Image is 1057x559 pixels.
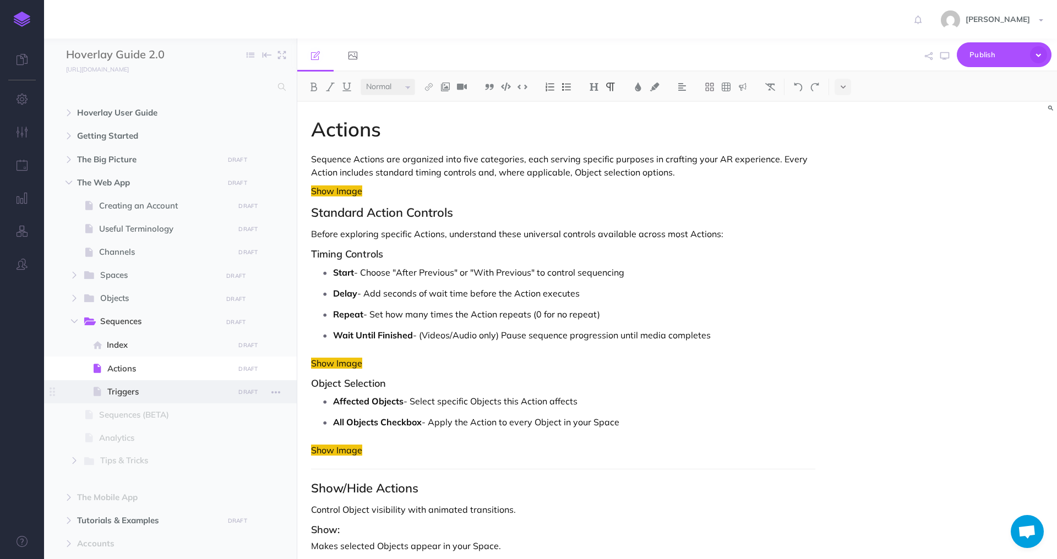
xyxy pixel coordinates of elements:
[333,416,422,428] strong: All Objects Checkbox
[311,227,815,240] p: Before exploring specific Actions, understand these universal controls available across most Acti...
[333,327,815,343] p: - (Videos/Audio only) Pause sequence progression until media completes
[235,246,262,259] button: DRAFT
[44,63,140,74] a: [URL][DOMAIN_NAME]
[222,293,250,305] button: DRAFT
[77,129,217,143] span: Getting Started
[941,10,960,30] img: 77ccc8640e6810896caf63250b60dd8b.jpg
[77,176,217,189] span: The Web App
[311,539,815,552] p: Makes selected Objects appear in your Space.
[311,206,815,219] h2: Standard Action Controls
[311,378,815,389] h3: Object Selection
[107,362,231,375] span: Actions
[224,514,251,527] button: DRAFT
[333,330,413,341] strong: Wait Until Finished
[99,408,231,421] span: Sequences (BETA)
[235,200,262,212] button: DRAFT
[333,414,815,430] p: - Apply the Action to every Object in your Space
[424,83,434,91] img: Link button
[1011,515,1044,548] div: Open chat
[957,42,1051,67] button: Publish
[793,83,803,91] img: Undo
[311,249,815,260] h3: Timing Controls
[238,202,258,210] small: DRAFT
[77,491,217,504] span: The Mobile App
[100,454,214,468] span: Tips & Tricks
[235,363,262,375] button: DRAFT
[325,83,335,91] img: Italic button
[311,524,815,535] h3: Show:
[226,272,246,279] small: DRAFT
[333,288,357,299] strong: Delay
[960,14,1036,24] span: [PERSON_NAME]
[226,319,246,326] small: DRAFT
[99,245,231,259] span: Channels
[228,517,247,524] small: DRAFT
[222,270,250,282] button: DRAFT
[311,185,362,196] span: Show Image
[311,445,362,456] span: Show Image
[562,83,571,91] img: Unordered list button
[484,83,494,91] img: Blockquote button
[333,309,363,320] strong: Repeat
[440,83,450,91] img: Add image button
[100,315,214,329] span: Sequences
[606,83,615,91] img: Paragraph button
[238,249,258,256] small: DRAFT
[226,295,246,303] small: DRAFT
[222,316,250,328] button: DRAFT
[107,385,231,398] span: Triggers
[228,179,247,187] small: DRAFT
[309,83,319,91] img: Bold button
[311,152,815,179] p: Sequence Actions are organized into five categories, each serving specific purposes in crafting y...
[228,156,247,163] small: DRAFT
[77,106,217,119] span: Hoverlay User Guide
[333,393,815,409] p: - Select specific Objects this Action affects
[107,338,231,352] span: Index
[457,83,467,91] img: Add video button
[333,285,815,302] p: - Add seconds of wait time before the Action executes
[311,503,815,516] p: Control Object visibility with animated transitions.
[235,386,262,398] button: DRAFT
[765,83,775,91] img: Clear styles button
[224,177,251,189] button: DRAFT
[545,83,555,91] img: Ordered list button
[238,226,258,233] small: DRAFT
[738,83,748,91] img: Callout dropdown menu button
[66,47,195,63] input: Documentation Name
[311,481,815,495] h2: Show/Hide Actions
[311,358,362,369] span: Show Image
[650,83,660,91] img: Text background color button
[77,514,217,527] span: Tutorials & Examples
[333,264,815,281] p: - Choose "After Previous" or "With Previous" to control sequencing
[77,153,217,166] span: The Big Picture
[224,154,251,166] button: DRAFT
[235,339,262,352] button: DRAFT
[501,83,511,91] img: Code block button
[66,77,271,97] input: Search
[99,431,231,445] span: Analytics
[311,118,815,140] h1: Actions
[100,268,214,283] span: Spaces
[810,83,820,91] img: Redo
[677,83,687,91] img: Alignment dropdown menu button
[238,388,258,396] small: DRAFT
[333,306,815,322] p: - Set how many times the Action repeats (0 for no repeat)
[66,65,129,73] small: [URL][DOMAIN_NAME]
[99,222,231,235] span: Useful Terminology
[333,396,404,407] strong: Affected Objects
[517,83,527,91] img: Inline code button
[333,267,354,278] strong: Start
[238,342,258,349] small: DRAFT
[633,83,643,91] img: Text color button
[969,46,1025,63] span: Publish
[100,292,214,306] span: Objects
[589,83,599,91] img: Headings dropdown button
[235,223,262,235] button: DRAFT
[99,199,231,212] span: Creating an Account
[721,83,731,91] img: Create table button
[77,537,217,550] span: Accounts
[342,83,352,91] img: Underline button
[238,365,258,372] small: DRAFT
[14,12,30,27] img: logo-mark.svg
